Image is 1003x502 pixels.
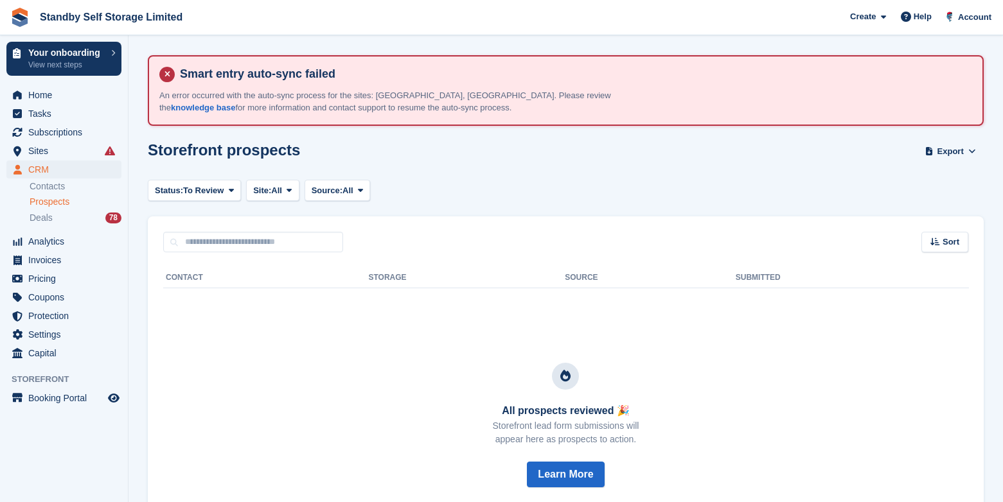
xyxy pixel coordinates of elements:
span: Prospects [30,196,69,208]
a: menu [6,105,121,123]
button: Status: To Review [148,180,241,201]
a: Deals 78 [30,211,121,225]
th: Source [565,268,736,288]
span: Home [28,86,105,104]
span: CRM [28,160,105,178]
button: Site: All [246,180,299,201]
span: Sort [943,236,959,248]
a: menu [6,325,121,343]
span: Sites [28,142,105,160]
span: Deals [30,212,53,224]
a: menu [6,123,121,141]
a: Your onboarding View next steps [6,42,121,76]
span: To Review [183,184,224,197]
img: stora-icon-8386f47178a22dfd0bd8f6a31ec36ba5ce8667c1dd55bd0f319d3a0aa187defe.svg [10,8,30,27]
img: Glenn Fisher [943,10,956,23]
span: Storefront [12,373,128,386]
a: menu [6,251,121,269]
span: Tasks [28,105,105,123]
th: Storage [369,268,565,288]
p: View next steps [28,59,105,71]
h4: Smart entry auto-sync failed [175,67,972,82]
span: Booking Portal [28,389,105,407]
a: menu [6,142,121,160]
span: Create [850,10,876,23]
a: menu [6,232,121,250]
h1: Storefront prospects [148,141,300,159]
span: All [271,184,282,197]
p: An error occurred with the auto-sync process for the sites: [GEOGRAPHIC_DATA], [GEOGRAPHIC_DATA].... [159,89,641,114]
a: Contacts [30,180,121,193]
span: Settings [28,325,105,343]
span: Pricing [28,270,105,288]
button: Source: All [305,180,371,201]
i: Smart entry sync failures have occurred [105,146,115,156]
a: Preview store [106,390,121,406]
a: menu [6,307,121,325]
a: menu [6,86,121,104]
span: Subscriptions [28,123,105,141]
div: 78 [105,212,121,223]
span: All [342,184,353,197]
a: menu [6,160,121,178]
span: Source: [312,184,342,197]
span: Coupons [28,288,105,306]
button: Export [922,141,979,162]
span: Account [958,11,991,24]
p: Storefront lead form submissions will appear here as prospects to action. [493,419,639,446]
button: Learn More [527,462,604,487]
span: Capital [28,344,105,362]
th: Submitted [736,268,968,288]
span: Invoices [28,251,105,269]
a: menu [6,270,121,288]
span: Protection [28,307,105,325]
th: Contact [163,268,369,288]
a: menu [6,389,121,407]
a: menu [6,288,121,306]
a: Prospects [30,195,121,209]
a: Standby Self Storage Limited [35,6,188,28]
h3: All prospects reviewed 🎉 [493,405,639,417]
span: Analytics [28,232,105,250]
span: Status: [155,184,183,197]
span: Export [937,145,964,158]
span: Site: [253,184,271,197]
a: menu [6,344,121,362]
a: knowledge base [171,103,235,112]
span: Help [914,10,932,23]
p: Your onboarding [28,48,105,57]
